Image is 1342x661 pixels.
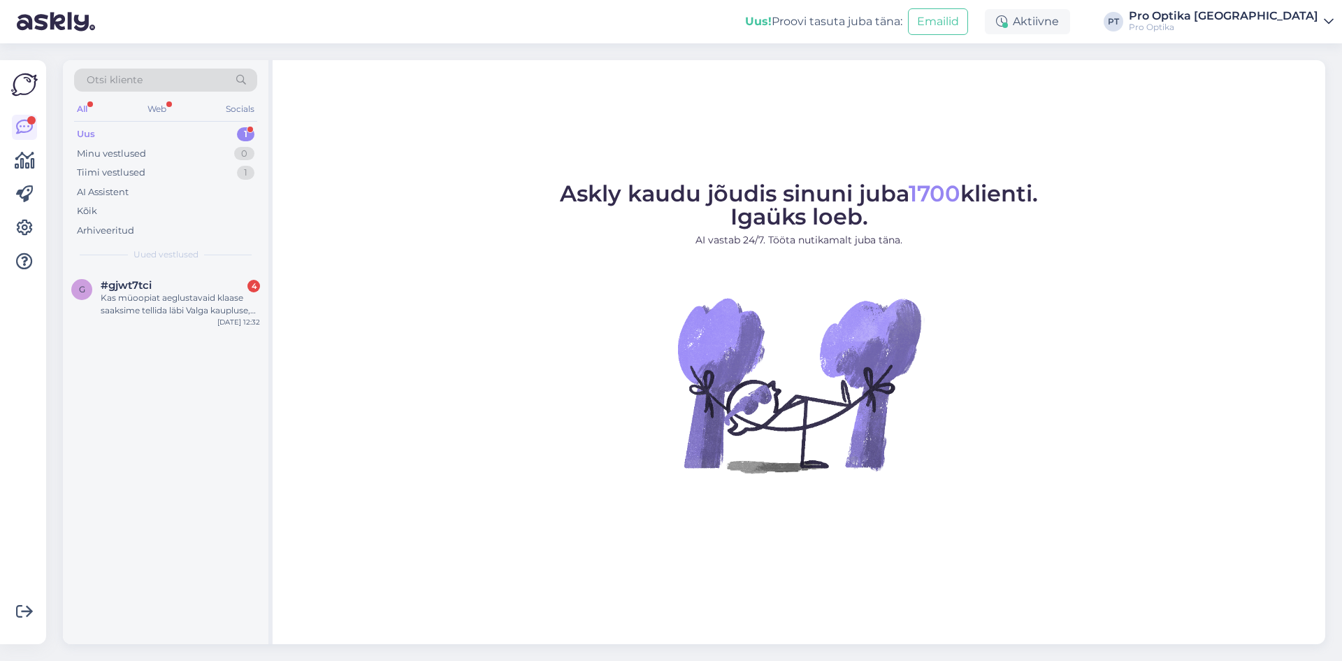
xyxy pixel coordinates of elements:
[909,180,960,207] span: 1700
[1104,12,1123,31] div: PT
[673,259,925,511] img: No Chat active
[77,185,129,199] div: AI Assistent
[1129,10,1318,22] div: Pro Optika [GEOGRAPHIC_DATA]
[985,9,1070,34] div: Aktiivne
[234,147,254,161] div: 0
[247,280,260,292] div: 4
[223,100,257,118] div: Socials
[217,317,260,327] div: [DATE] 12:32
[11,71,38,98] img: Askly Logo
[237,166,254,180] div: 1
[745,15,772,28] b: Uus!
[745,13,902,30] div: Proovi tasuta juba täna:
[145,100,169,118] div: Web
[560,180,1038,230] span: Askly kaudu jõudis sinuni juba klienti. Igaüks loeb.
[77,166,145,180] div: Tiimi vestlused
[560,233,1038,248] p: AI vastab 24/7. Tööta nutikamalt juba täna.
[237,127,254,141] div: 1
[74,100,90,118] div: All
[77,204,97,218] div: Kõik
[1129,10,1334,33] a: Pro Optika [GEOGRAPHIC_DATA]Pro Optika
[908,8,968,35] button: Emailid
[87,73,143,87] span: Otsi kliente
[77,224,134,238] div: Arhiveeritud
[79,284,85,294] span: g
[1129,22,1318,33] div: Pro Optika
[101,292,260,317] div: Kas müoopiat aeglustavaid klaase saaksime tellida läbi Valga kaupluse, olemas oleva retseptiga?
[134,248,199,261] span: Uued vestlused
[77,127,95,141] div: Uus
[77,147,146,161] div: Minu vestlused
[101,279,152,292] span: #gjwt7tci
